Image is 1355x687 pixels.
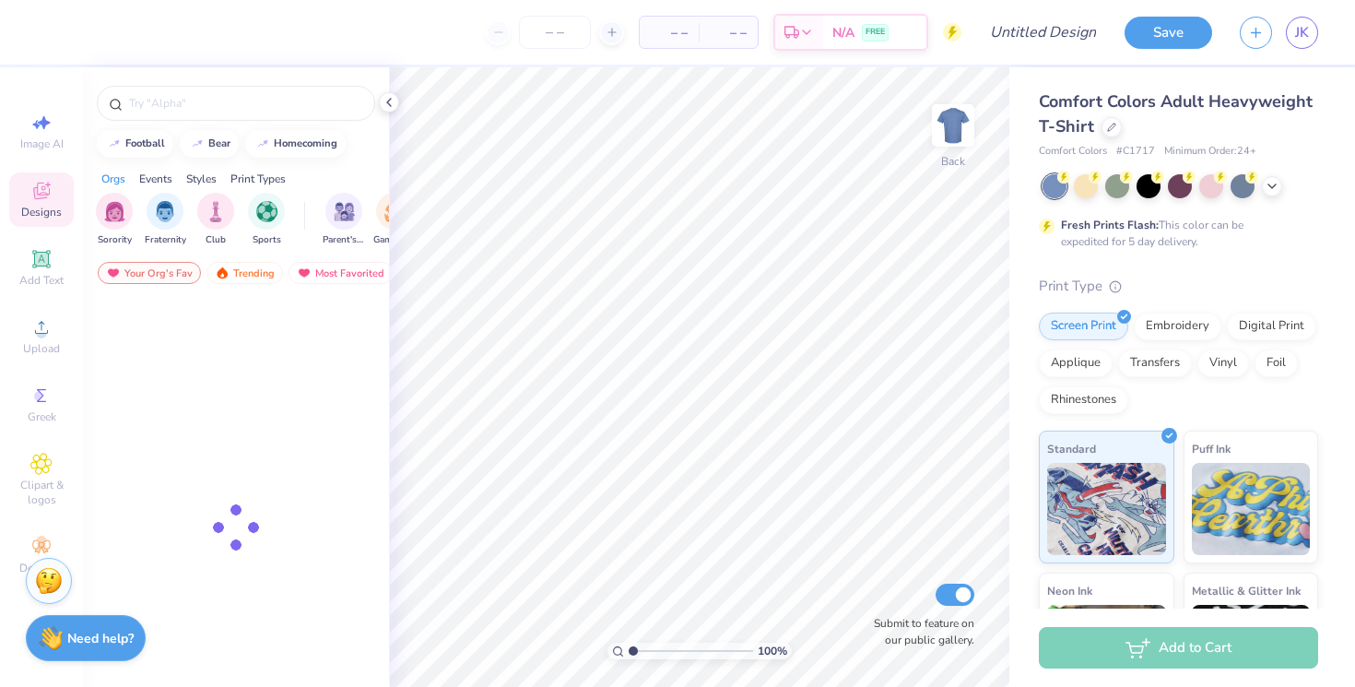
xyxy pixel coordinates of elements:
[19,273,64,288] span: Add Text
[98,262,201,284] div: Your Org's Fav
[96,193,133,247] div: filter for Sorority
[197,193,234,247] div: filter for Club
[197,193,234,247] button: filter button
[373,233,416,247] span: Game Day
[866,26,885,39] span: FREE
[190,138,205,149] img: trend_line.gif
[1039,90,1313,137] span: Comfort Colors Adult Heavyweight T-Shirt
[206,262,283,284] div: Trending
[186,171,217,187] div: Styles
[941,153,965,170] div: Back
[1047,581,1092,600] span: Neon Ink
[19,561,64,575] span: Decorate
[519,16,591,49] input: – –
[832,23,854,42] span: N/A
[145,233,186,247] span: Fraternity
[323,233,365,247] span: Parent's Weekend
[1192,581,1301,600] span: Metallic & Glitter Ink
[1192,439,1231,458] span: Puff Ink
[145,193,186,247] div: filter for Fraternity
[1164,144,1256,160] span: Minimum Order: 24 +
[256,201,277,222] img: Sports Image
[139,171,172,187] div: Events
[274,138,337,148] div: homecoming
[255,138,270,149] img: trend_line.gif
[1197,349,1249,377] div: Vinyl
[1061,218,1159,232] strong: Fresh Prints Flash:
[323,193,365,247] div: filter for Parent's Weekend
[104,201,125,222] img: Sorority Image
[1286,17,1318,49] a: JK
[1039,349,1113,377] div: Applique
[1116,144,1155,160] span: # C1717
[334,201,355,222] img: Parent's Weekend Image
[248,193,285,247] button: filter button
[215,267,230,279] img: trending.gif
[1227,313,1316,340] div: Digital Print
[975,14,1111,51] input: Untitled Design
[107,138,122,149] img: trend_line.gif
[289,262,393,284] div: Most Favorited
[1118,349,1192,377] div: Transfers
[384,201,406,222] img: Game Day Image
[373,193,416,247] button: filter button
[373,193,416,247] div: filter for Game Day
[864,615,974,648] label: Submit to feature on our public gallery.
[101,171,125,187] div: Orgs
[1125,17,1212,49] button: Save
[127,94,363,113] input: Try "Alpha"
[1039,313,1128,340] div: Screen Print
[710,23,747,42] span: – –
[1047,439,1096,458] span: Standard
[20,136,64,151] span: Image AI
[97,130,173,158] button: football
[1061,217,1288,250] div: This color can be expedited for 5 day delivery.
[96,193,133,247] button: filter button
[1047,463,1166,555] img: Standard
[21,205,62,219] span: Designs
[248,193,285,247] div: filter for Sports
[253,233,281,247] span: Sports
[935,107,972,144] img: Back
[1039,276,1318,297] div: Print Type
[23,341,60,356] span: Upload
[106,267,121,279] img: most_fav.gif
[28,409,56,424] span: Greek
[297,267,312,279] img: most_fav.gif
[98,233,132,247] span: Sorority
[651,23,688,42] span: – –
[245,130,346,158] button: homecoming
[9,478,74,507] span: Clipart & logos
[230,171,286,187] div: Print Types
[206,233,226,247] span: Club
[145,193,186,247] button: filter button
[67,630,134,647] strong: Need help?
[208,138,230,148] div: bear
[1039,386,1128,414] div: Rhinestones
[1192,463,1311,555] img: Puff Ink
[1039,144,1107,160] span: Comfort Colors
[206,201,226,222] img: Club Image
[1255,349,1298,377] div: Foil
[1295,22,1309,43] span: JK
[180,130,239,158] button: bear
[758,643,787,659] span: 100 %
[1134,313,1221,340] div: Embroidery
[323,193,365,247] button: filter button
[155,201,175,222] img: Fraternity Image
[125,138,165,148] div: football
